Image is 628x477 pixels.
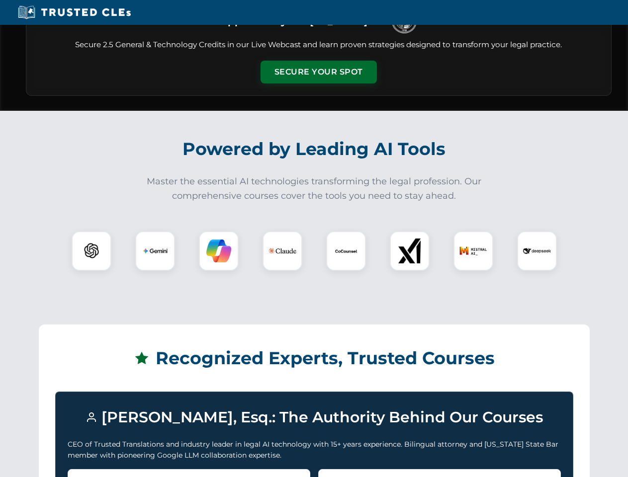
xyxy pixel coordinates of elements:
[390,231,430,271] div: xAI
[263,231,302,271] div: Claude
[397,238,422,263] img: xAI Logo
[15,5,134,20] img: Trusted CLEs
[72,231,111,271] div: ChatGPT
[523,237,551,265] img: DeepSeek Logo
[135,231,175,271] div: Gemini
[199,231,239,271] div: Copilot
[68,439,561,461] p: CEO of Trusted Translations and industry leader in legal AI technology with 15+ years experience....
[334,238,359,263] img: CoCounsel Logo
[39,132,590,166] h2: Powered by Leading AI Tools
[261,61,377,83] button: Secure Your Spot
[55,341,573,376] h2: Recognized Experts, Trusted Courses
[206,238,231,263] img: Copilot Logo
[68,404,561,431] h3: [PERSON_NAME], Esq.: The Authority Behind Our Courses
[269,237,296,265] img: Claude Logo
[459,237,487,265] img: Mistral AI Logo
[143,238,168,263] img: Gemini Logo
[517,231,557,271] div: DeepSeek
[326,231,366,271] div: CoCounsel
[140,174,488,203] p: Master the essential AI technologies transforming the legal profession. Our comprehensive courses...
[77,237,106,265] img: ChatGPT Logo
[38,39,599,51] p: Secure 2.5 General & Technology Credits in our Live Webcast and learn proven strategies designed ...
[453,231,493,271] div: Mistral AI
